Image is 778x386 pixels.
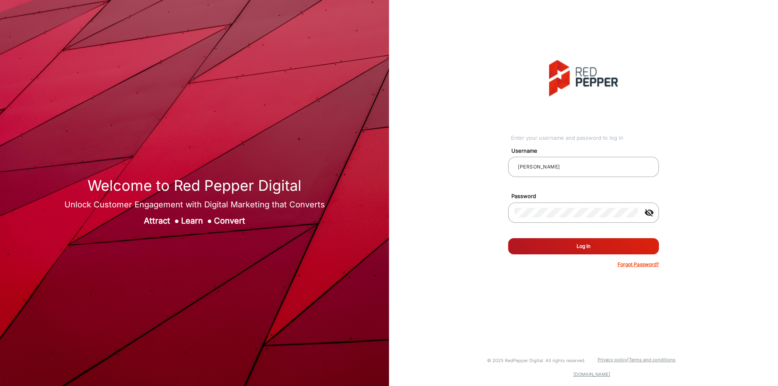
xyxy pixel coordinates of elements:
p: Forgot Password? [618,261,659,268]
small: © 2025 RedPepper Digital. All rights reserved. [487,358,586,363]
div: Unlock Customer Engagement with Digital Marketing that Converts [64,198,325,211]
img: vmg-logo [549,60,618,96]
h1: Welcome to Red Pepper Digital [64,177,325,194]
mat-label: Password [505,192,668,200]
span: ● [174,216,179,226]
button: Log In [508,238,659,254]
a: Privacy policy [598,357,627,363]
mat-icon: visibility_off [639,208,659,218]
a: [DOMAIN_NAME] [573,371,610,377]
a: Terms and conditions [629,357,675,363]
a: | [627,357,629,363]
span: ● [207,216,212,226]
input: Your username [515,162,652,172]
mat-label: Username [505,147,668,155]
div: Enter your username and password to log in [511,134,659,142]
div: Attract Learn Convert [64,215,325,227]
